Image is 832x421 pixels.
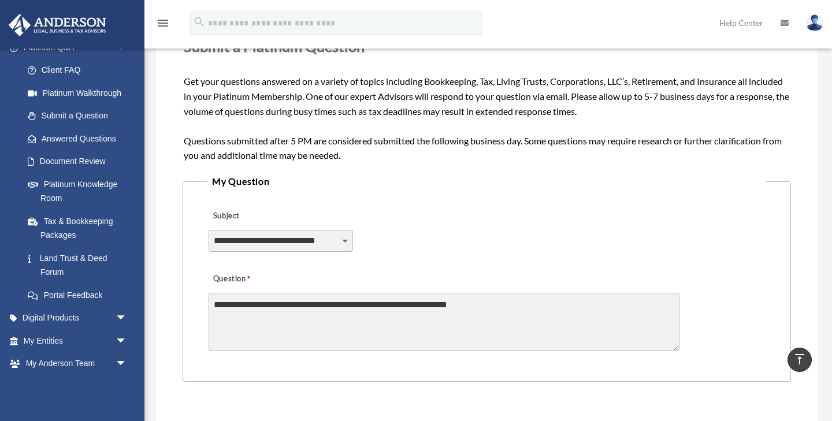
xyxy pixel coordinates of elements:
[209,271,298,288] label: Question
[209,208,318,225] label: Subject
[806,14,823,31] img: User Pic
[16,59,144,82] a: Client FAQ
[207,173,766,189] legend: My Question
[793,352,807,366] i: vertical_align_top
[156,20,170,30] a: menu
[8,307,144,330] a: Digital Productsarrow_drop_down
[116,352,139,376] span: arrow_drop_down
[16,127,144,150] a: Answered Questions
[16,247,144,284] a: Land Trust & Deed Forum
[16,210,144,247] a: Tax & Bookkeeping Packages
[16,284,144,307] a: Portal Feedback
[8,375,144,398] a: My Documentsarrow_drop_down
[193,16,206,28] i: search
[16,173,144,210] a: Platinum Knowledge Room
[16,105,139,128] a: Submit a Question
[8,352,144,375] a: My Anderson Teamarrow_drop_down
[156,16,170,30] i: menu
[116,329,139,353] span: arrow_drop_down
[5,14,110,36] img: Anderson Advisors Platinum Portal
[788,348,812,372] a: vertical_align_top
[8,329,144,352] a: My Entitiesarrow_drop_down
[16,150,144,173] a: Document Review
[16,81,144,105] a: Platinum Walkthrough
[116,307,139,330] span: arrow_drop_down
[116,375,139,398] span: arrow_drop_down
